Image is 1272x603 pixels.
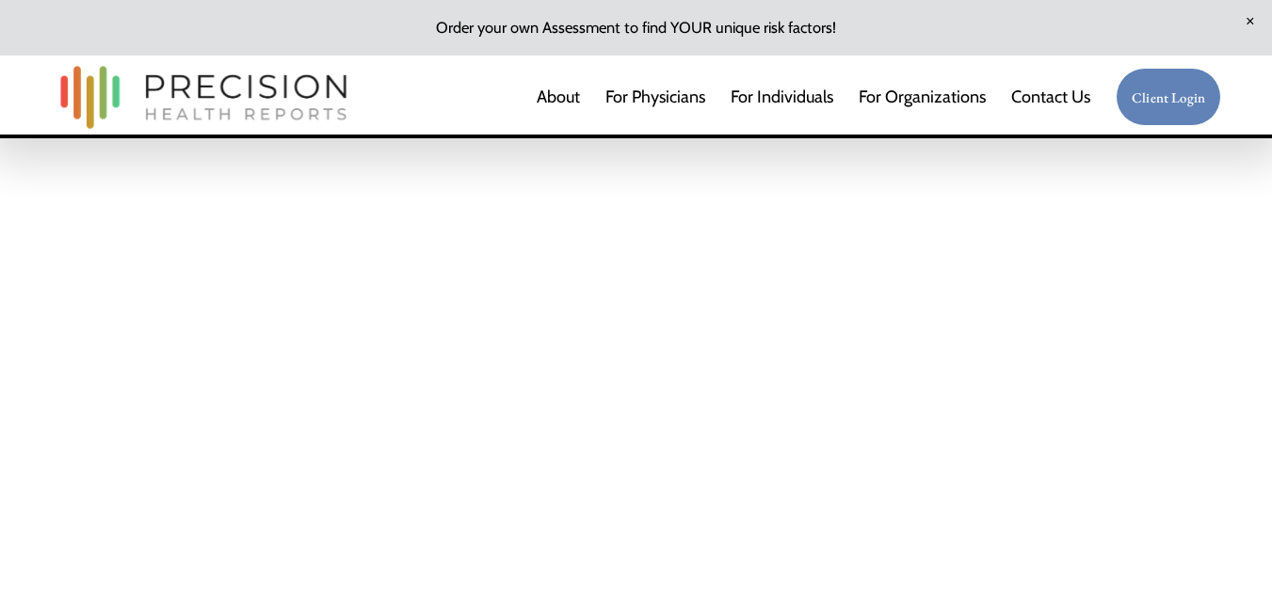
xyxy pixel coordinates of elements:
img: Precision Health Reports [51,57,356,137]
a: About [537,78,580,116]
a: For Physicians [605,78,705,116]
a: Client Login [1116,68,1221,127]
a: folder dropdown [859,78,986,116]
iframe: Chat Widget [1178,513,1272,603]
span: For Organizations [859,80,986,114]
a: Contact Us [1011,78,1090,116]
a: For Individuals [731,78,833,116]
